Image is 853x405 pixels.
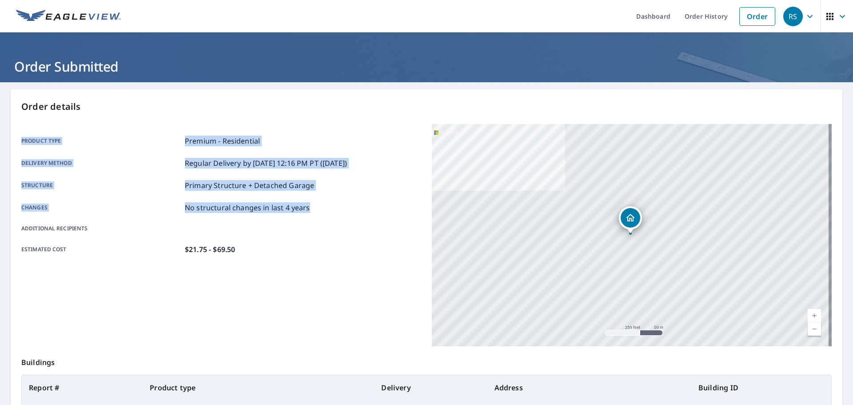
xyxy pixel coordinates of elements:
p: Estimated cost [21,244,181,255]
div: Dropped pin, building 1, Residential property, 5575 Rialto Way Cumming, GA 30040 [619,206,642,234]
div: RS [783,7,803,26]
p: Primary Structure + Detached Garage [185,180,314,191]
p: Structure [21,180,181,191]
p: Delivery method [21,158,181,168]
th: Building ID [691,375,831,400]
p: Product type [21,136,181,146]
p: Order details [21,100,832,113]
p: $21.75 - $69.50 [185,244,235,255]
th: Report # [22,375,143,400]
a: Order [739,7,775,26]
p: Additional recipients [21,225,181,233]
a: Current Level 17, Zoom Out [808,322,821,336]
th: Delivery [374,375,487,400]
img: EV Logo [16,10,121,23]
p: Regular Delivery by [DATE] 12:16 PM PT ([DATE]) [185,158,347,168]
a: Current Level 17, Zoom In [808,309,821,322]
h1: Order Submitted [11,57,842,76]
p: No structural changes in last 4 years [185,202,310,213]
p: Premium - Residential [185,136,260,146]
p: Buildings [21,346,832,375]
p: Changes [21,202,181,213]
th: Address [487,375,691,400]
th: Product type [143,375,374,400]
